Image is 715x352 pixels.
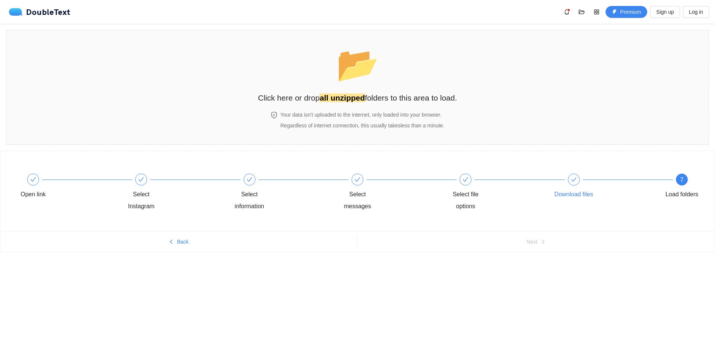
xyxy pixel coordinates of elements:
div: Select Instagram [120,174,228,212]
span: Back [177,238,188,246]
button: appstore [591,6,603,18]
span: folder-open [576,9,587,15]
span: Regardless of internet connection, this usually takes less than a minute . [280,123,444,129]
span: check [571,177,577,183]
span: 7 [680,177,684,183]
button: bell [561,6,573,18]
div: Download files [552,174,660,200]
div: Open link [20,188,46,200]
strong: all unzipped [320,93,365,102]
span: check [247,177,252,183]
span: check [30,177,36,183]
div: Select messages [336,174,444,212]
span: check [138,177,144,183]
div: Open link [12,174,120,200]
button: Log in [683,6,709,18]
h4: Your data isn't uploaded to the internet, only loaded into your browser. [280,111,444,119]
div: Select messages [336,188,379,212]
span: folder [336,45,379,83]
h2: Click here or drop folders to this area to load. [258,92,457,104]
button: leftBack [0,236,357,248]
div: Load folders [665,188,698,200]
div: DoubleText [9,8,70,16]
span: safety-certificate [271,112,277,118]
div: Select Instagram [120,188,163,212]
div: Select file options [444,174,552,212]
div: Select file options [444,188,487,212]
span: Premium [620,8,641,16]
img: logo [9,8,26,16]
div: 7Load folders [660,174,703,200]
span: appstore [591,9,602,15]
span: bell [561,9,572,15]
div: Select information [228,174,336,212]
button: folder-open [576,6,588,18]
span: Log in [689,8,703,16]
button: Sign up [650,6,680,18]
span: check [463,177,468,183]
span: thunderbolt [612,9,617,15]
div: Download files [554,188,593,200]
a: logoDoubleText [9,8,70,16]
button: Nextright [357,236,715,248]
span: left [169,239,174,245]
span: Sign up [656,8,674,16]
span: check [355,177,360,183]
button: thunderboltPremium [606,6,647,18]
div: Select information [228,188,271,212]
